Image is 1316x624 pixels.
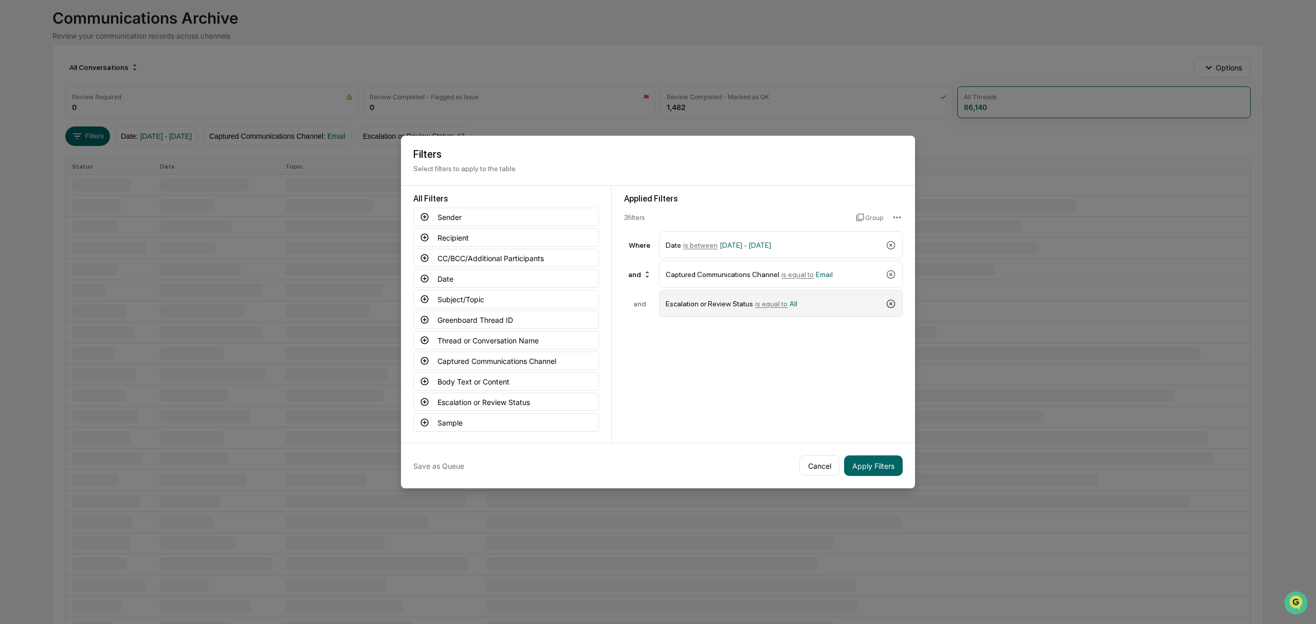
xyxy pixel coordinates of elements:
span: All [790,300,797,308]
div: Escalation or Review Status [666,295,882,313]
a: 🔎Data Lookup [6,145,69,164]
button: Recipient [413,228,599,247]
button: Apply Filters [844,455,903,476]
a: 🗄️Attestations [70,126,132,144]
iframe: Open customer support [1283,590,1311,618]
button: Group [856,209,883,226]
p: How can we help? [10,22,187,39]
input: Clear [27,47,170,58]
div: Start new chat [35,79,169,89]
span: Attestations [85,130,127,140]
button: Captured Communications Channel [413,352,599,370]
button: Cancel [799,455,840,476]
div: All Filters [413,194,599,204]
span: is equal to [755,300,788,308]
div: Captured Communications Channel [666,265,882,283]
button: Subject/Topic [413,290,599,308]
h2: Filters [413,148,903,160]
button: CC/BCC/Additional Participants [413,249,599,267]
div: We're available if you need us! [35,89,130,98]
button: Sample [413,413,599,432]
span: Pylon [102,175,124,182]
button: Greenboard Thread ID [413,310,599,329]
div: Where [624,241,655,249]
div: and [624,266,655,283]
a: 🖐️Preclearance [6,126,70,144]
div: Date [666,236,882,254]
a: Powered byPylon [72,174,124,182]
span: [DATE] - [DATE] [720,241,771,249]
img: 1746055101610-c473b297-6a78-478c-a979-82029cc54cd1 [10,79,29,98]
button: Thread or Conversation Name [413,331,599,350]
div: 🔎 [10,151,19,159]
div: and [624,300,655,308]
div: 🖐️ [10,131,19,139]
span: is between [683,241,718,249]
span: Data Lookup [21,150,65,160]
button: Body Text or Content [413,372,599,391]
span: is equal to [781,270,814,279]
button: Date [413,269,599,288]
div: 3 filter s [624,213,848,222]
span: Email [816,270,833,279]
button: Sender [413,208,599,226]
button: Start new chat [175,82,187,95]
button: Escalation or Review Status [413,393,599,411]
span: Preclearance [21,130,66,140]
button: Save as Queue [413,455,464,476]
div: 🗄️ [75,131,83,139]
div: Applied Filters [624,194,903,204]
p: Select filters to apply to the table. [413,164,903,173]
